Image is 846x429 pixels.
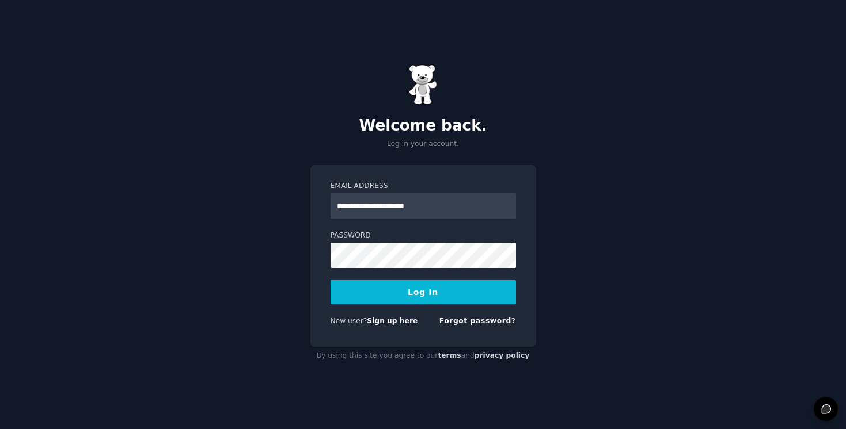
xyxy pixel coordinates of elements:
a: privacy policy [475,351,530,359]
a: terms [438,351,461,359]
label: Email Address [331,181,516,191]
button: Log In [331,280,516,304]
img: Gummy Bear [409,64,438,105]
span: New user? [331,317,367,325]
div: By using this site you agree to our and [310,347,536,365]
a: Sign up here [367,317,418,325]
p: Log in your account. [310,139,536,150]
h2: Welcome back. [310,117,536,135]
label: Password [331,231,516,241]
a: Forgot password? [439,317,516,325]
